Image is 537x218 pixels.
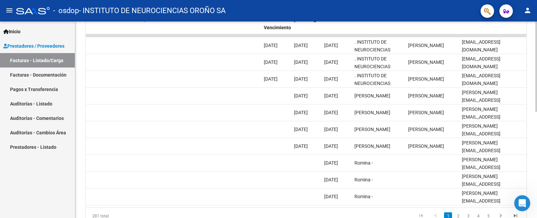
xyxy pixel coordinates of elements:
[354,194,373,199] span: Romina -
[354,93,390,98] span: [PERSON_NAME]
[462,90,500,111] span: [PERSON_NAME][EMAIL_ADDRESS][DOMAIN_NAME]
[408,59,444,65] span: [PERSON_NAME]
[408,93,444,98] span: [PERSON_NAME]
[462,73,500,86] span: [EMAIL_ADDRESS][DOMAIN_NAME]
[324,76,338,82] span: [DATE]
[3,42,64,50] span: Prestadores / Proveedores
[354,177,373,182] span: Romina -
[53,3,79,18] span: - osdop
[294,143,308,149] span: [DATE]
[352,13,405,42] datatable-header-cell: Usuario
[264,59,278,65] span: [DATE]
[324,177,338,182] span: [DATE]
[408,76,444,82] span: [PERSON_NAME]
[324,93,338,98] span: [DATE]
[324,160,338,166] span: [DATE]
[462,174,500,194] span: [PERSON_NAME][EMAIL_ADDRESS][DOMAIN_NAME]
[294,59,308,65] span: [DATE]
[462,157,500,178] span: [PERSON_NAME][EMAIL_ADDRESS][DOMAIN_NAME]
[354,56,390,77] span: . INSTITUTO DE NEUROCIENCIAS ORO�O S.A.
[354,39,390,60] span: . INSTITUTO DE NEUROCIENCIAS ORO�O S.A.
[514,195,530,211] iframe: Intercom live chat
[322,13,352,42] datatable-header-cell: Creado
[3,28,20,35] span: Inicio
[408,127,444,132] span: [PERSON_NAME]
[462,123,500,144] span: [PERSON_NAME][EMAIL_ADDRESS][DOMAIN_NAME]
[408,110,444,115] span: [PERSON_NAME]
[294,93,308,98] span: [DATE]
[354,110,390,115] span: [PERSON_NAME]
[79,3,226,18] span: - INSTITUTO DE NEUROCIENCIAS OROÑO SA
[324,194,338,199] span: [DATE]
[459,13,526,42] datatable-header-cell: Email
[462,106,500,127] span: [PERSON_NAME][EMAIL_ADDRESS][DOMAIN_NAME]
[408,143,444,149] span: [PERSON_NAME]
[294,127,308,132] span: [DATE]
[324,43,338,48] span: [DATE]
[354,127,390,132] span: [PERSON_NAME]
[264,17,291,30] span: Fecha Vencimiento
[462,190,500,211] span: [PERSON_NAME][EMAIL_ADDRESS][DOMAIN_NAME]
[354,143,390,149] span: [PERSON_NAME]
[324,59,338,65] span: [DATE]
[294,110,308,115] span: [DATE]
[264,76,278,82] span: [DATE]
[177,13,261,42] datatable-header-cell: Comentario Obra Social
[5,6,13,14] mat-icon: menu
[324,127,338,132] span: [DATE]
[261,13,291,42] datatable-header-cell: Fecha Vencimiento
[354,73,390,94] span: . INSTITUTO DE NEUROCIENCIAS ORO�O S.A.
[354,160,373,166] span: Romina -
[462,39,500,52] span: [EMAIL_ADDRESS][DOMAIN_NAME]
[408,43,444,48] span: [PERSON_NAME]
[324,110,338,115] span: [DATE]
[405,13,459,42] datatable-header-cell: Confirmado Por
[264,43,278,48] span: [DATE]
[291,13,322,42] datatable-header-cell: Fecha Confimado
[462,56,500,69] span: [EMAIL_ADDRESS][DOMAIN_NAME]
[324,143,338,149] span: [DATE]
[294,76,308,82] span: [DATE]
[524,6,532,14] mat-icon: person
[462,140,500,161] span: [PERSON_NAME][EMAIL_ADDRESS][DOMAIN_NAME]
[93,13,177,42] datatable-header-cell: Comentario Prestador / Gerenciador
[294,43,308,48] span: [DATE]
